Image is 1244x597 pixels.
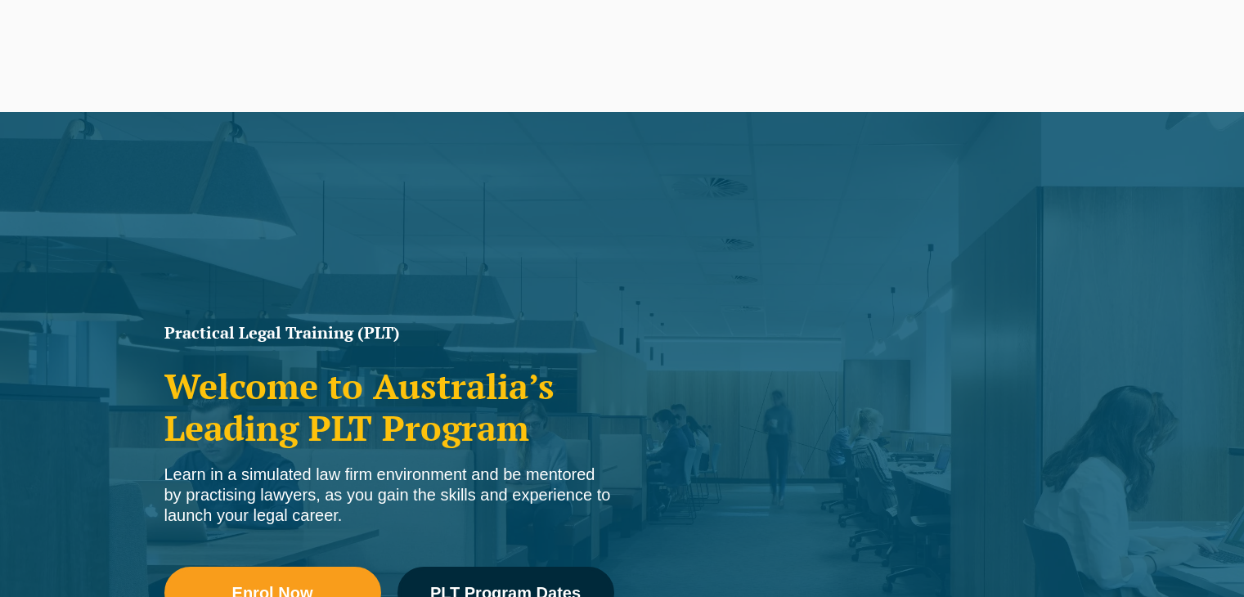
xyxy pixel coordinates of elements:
[164,465,614,526] div: Learn in a simulated law firm environment and be mentored by practising lawyers, as you gain the ...
[164,366,614,448] h2: Welcome to Australia’s Leading PLT Program
[164,325,614,341] h1: Practical Legal Training (PLT)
